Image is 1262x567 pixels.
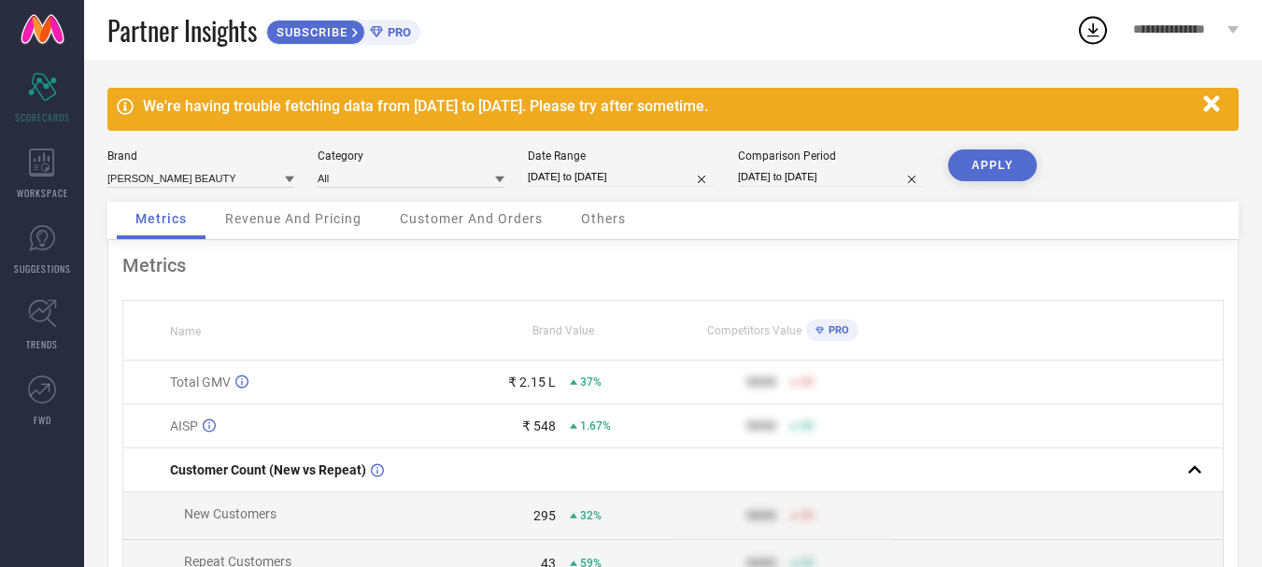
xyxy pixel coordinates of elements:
a: SUBSCRIBEPRO [266,15,420,45]
span: New Customers [184,506,277,521]
span: PRO [824,324,849,336]
span: 50 [801,419,814,432]
span: TRENDS [26,337,58,351]
div: 9999 [746,508,776,523]
div: ₹ 548 [522,418,556,433]
span: FWD [34,413,51,427]
span: 50 [801,509,814,522]
div: 9999 [746,375,776,390]
div: 9999 [746,418,776,433]
span: Competitors Value [707,324,801,337]
div: Metrics [122,254,1224,276]
input: Select comparison period [738,167,925,187]
span: 37% [580,376,602,389]
div: Brand [107,149,294,163]
input: Select date range [528,167,715,187]
div: ₹ 2.15 L [508,375,556,390]
span: 32% [580,509,602,522]
span: Partner Insights [107,11,257,50]
span: Brand Value [532,324,594,337]
div: 295 [533,508,556,523]
span: SCORECARDS [15,110,70,124]
span: Metrics [135,211,187,226]
span: AISP [170,418,198,433]
span: Total GMV [170,375,231,390]
span: PRO [383,25,411,39]
div: Date Range [528,149,715,163]
span: Name [170,325,201,338]
span: Others [581,211,626,226]
span: SUBSCRIBE [267,25,352,39]
span: Customer Count (New vs Repeat) [170,462,366,477]
span: 50 [801,376,814,389]
div: Category [318,149,504,163]
button: APPLY [948,149,1037,181]
span: Customer And Orders [400,211,543,226]
div: Open download list [1076,13,1110,47]
div: We're having trouble fetching data from [DATE] to [DATE]. Please try after sometime. [143,97,1194,115]
span: WORKSPACE [17,186,68,200]
div: Comparison Period [738,149,925,163]
span: SUGGESTIONS [14,262,71,276]
span: Revenue And Pricing [225,211,362,226]
span: 1.67% [580,419,611,432]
